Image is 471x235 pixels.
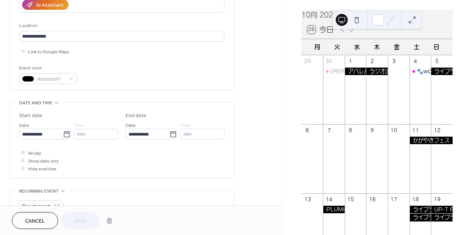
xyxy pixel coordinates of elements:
[390,58,397,65] div: 3
[330,68,413,75] div: [PERSON_NAME] ワングラ出演
[180,122,190,130] span: Time
[28,48,69,56] span: Link to Google Maps
[19,187,59,195] span: Recurring event
[326,58,332,65] div: 30
[36,2,63,9] div: AI Assistant
[326,196,332,203] div: 14
[390,127,397,134] div: 10
[19,122,29,130] span: Date
[431,68,453,75] div: ライブ予定
[126,112,147,120] div: End date
[19,22,223,30] div: Location
[19,112,42,120] div: Start date
[304,196,311,203] div: 13
[12,212,58,229] button: Cancel
[323,68,345,75] div: 緒方日菜 ワングラ出演
[366,68,388,75] div: ラジオ出演予定
[305,24,336,36] button: 26今日
[387,39,407,55] div: 金
[367,39,387,55] div: 木
[412,127,419,134] div: 11
[323,206,345,213] div: PLUMLIVE #102
[19,64,75,72] div: Event color
[304,127,311,134] div: 6
[25,217,45,225] span: Cancel
[304,58,311,65] div: 29
[73,122,84,130] span: Time
[434,196,440,203] div: 19
[427,39,447,55] div: 日
[410,206,431,213] div: ライブ予定
[28,165,57,173] span: Hide end time
[347,39,367,55] div: 水
[410,68,431,75] div: 🐾wonder channel 緒方日菜生誕祭🐾 to be continued 約束の花束
[37,75,65,83] span: #000000FF
[126,122,136,130] span: Date
[326,127,332,134] div: 7
[369,127,375,134] div: 9
[407,39,427,55] div: 土
[410,137,453,144] div: かがやきフェス
[301,10,453,21] div: 10月 2025
[434,127,440,134] div: 12
[327,39,347,55] div: 火
[347,127,354,134] div: 8
[412,196,419,203] div: 18
[431,214,453,221] div: ライブ予定
[390,196,397,203] div: 17
[369,196,375,203] div: 16
[19,99,52,107] span: Date and time
[28,157,59,165] span: Show date only
[347,196,354,203] div: 15
[22,202,50,211] span: Do not repeat
[410,214,431,221] div: ライブ予定
[431,206,453,213] div: UP-T FESTIVAL mini Vol.32
[307,39,327,55] div: 月
[412,58,419,65] div: 4
[434,58,440,65] div: 5
[369,58,375,65] div: 2
[28,149,41,157] span: All day
[347,58,354,65] div: 1
[345,68,366,75] div: アパレルポップアップ🐾Orale！ × coexist project × wonder channel🐾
